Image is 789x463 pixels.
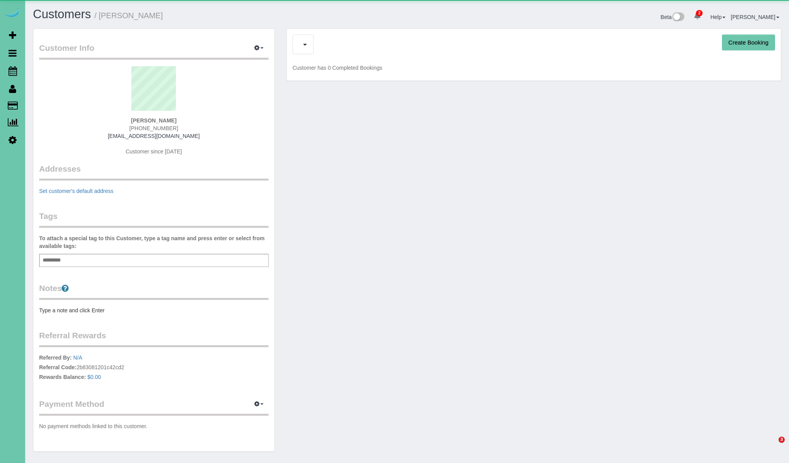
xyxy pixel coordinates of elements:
[763,437,781,455] iframe: Intercom live chat
[690,8,705,25] a: 2
[39,422,269,430] p: No payment methods linked to this customer.
[39,42,269,60] legend: Customer Info
[39,210,269,228] legend: Tags
[131,117,176,124] strong: [PERSON_NAME]
[88,374,101,380] a: $0.00
[33,7,91,21] a: Customers
[39,330,269,347] legend: Referral Rewards
[39,234,269,250] label: To attach a special tag to this Customer, type a tag name and press enter or select from availabl...
[779,437,785,443] span: 3
[39,354,269,383] p: 2b83081201c42cd2
[39,306,269,314] pre: Type a note and click Enter
[722,34,775,51] button: Create Booking
[696,10,703,16] span: 2
[5,8,20,19] img: Automaid Logo
[710,14,725,20] a: Help
[108,133,200,139] a: [EMAIL_ADDRESS][DOMAIN_NAME]
[73,355,82,361] a: N/A
[293,64,775,72] p: Customer has 0 Completed Bookings
[39,373,86,381] label: Rewards Balance:
[731,14,779,20] a: [PERSON_NAME]
[129,125,178,131] span: [PHONE_NUMBER]
[39,398,269,416] legend: Payment Method
[39,282,269,300] legend: Notes
[95,11,163,20] small: / [PERSON_NAME]
[126,148,182,155] span: Customer since [DATE]
[672,12,684,22] img: New interface
[39,188,114,194] a: Set customer's default address
[39,354,72,361] label: Referred By:
[39,363,76,371] label: Referral Code:
[661,14,685,20] a: Beta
